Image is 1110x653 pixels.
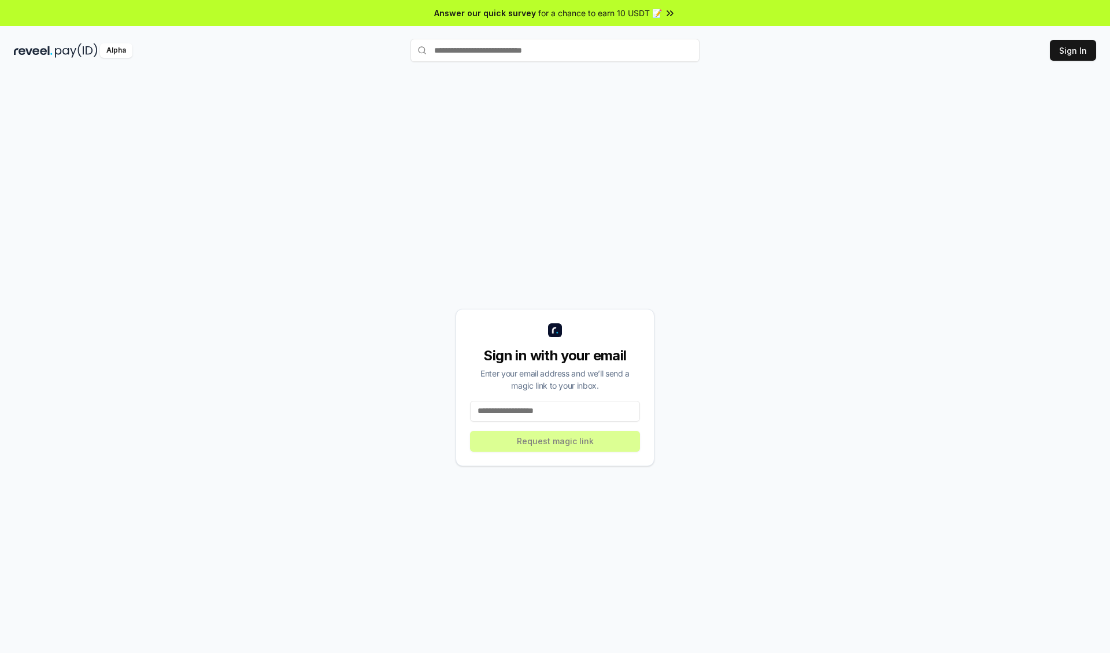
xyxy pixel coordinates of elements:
div: Alpha [100,43,132,58]
div: Enter your email address and we’ll send a magic link to your inbox. [470,367,640,392]
img: logo_small [548,323,562,337]
span: Answer our quick survey [434,7,536,19]
button: Sign In [1050,40,1096,61]
span: for a chance to earn 10 USDT 📝 [538,7,662,19]
img: reveel_dark [14,43,53,58]
div: Sign in with your email [470,346,640,365]
img: pay_id [55,43,98,58]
